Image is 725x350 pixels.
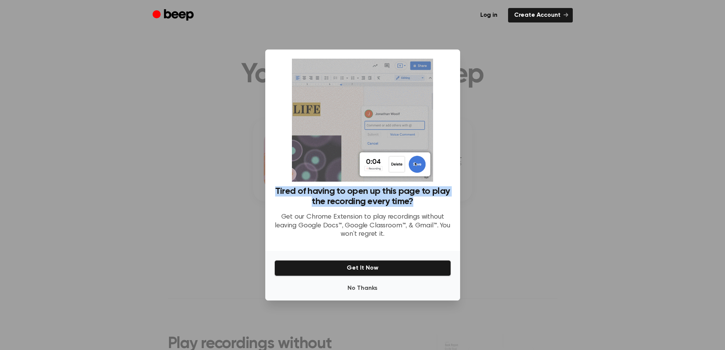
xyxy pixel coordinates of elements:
button: No Thanks [274,281,451,296]
button: Get It Now [274,260,451,276]
img: Beep extension in action [292,59,433,182]
p: Get our Chrome Extension to play recordings without leaving Google Docs™, Google Classroom™, & Gm... [274,213,451,239]
a: Create Account [508,8,573,22]
h3: Tired of having to open up this page to play the recording every time? [274,186,451,207]
a: Beep [153,8,196,23]
a: Log in [474,8,504,22]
